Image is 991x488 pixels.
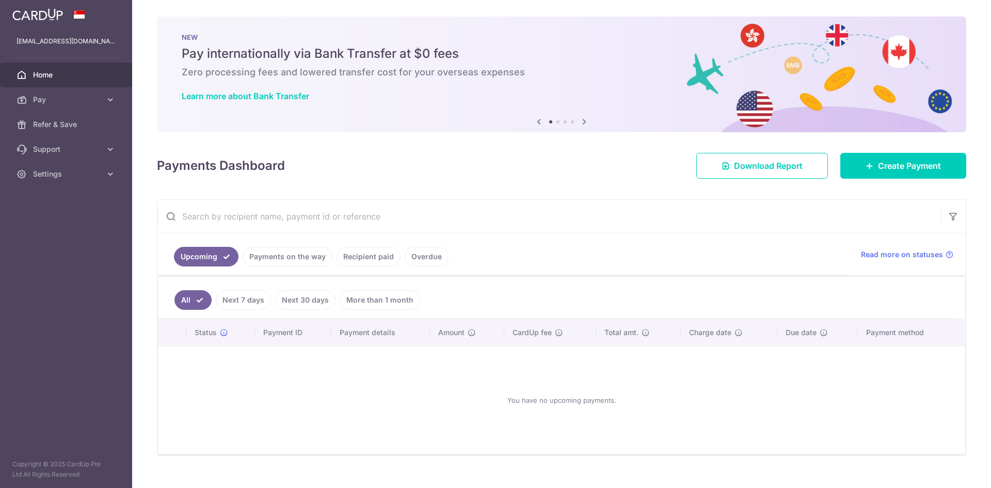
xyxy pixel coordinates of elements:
[33,169,101,179] span: Settings
[182,33,941,41] p: NEW
[734,160,803,172] span: Download Report
[786,327,817,338] span: Due date
[513,327,552,338] span: CardUp fee
[33,144,101,154] span: Support
[861,249,943,260] span: Read more on statuses
[182,45,941,62] h5: Pay internationally via Bank Transfer at $0 fees
[255,319,331,346] th: Payment ID
[696,153,828,179] a: Download Report
[861,249,953,260] a: Read more on statuses
[12,8,63,21] img: CardUp
[878,160,941,172] span: Create Payment
[33,119,101,130] span: Refer & Save
[840,153,966,179] a: Create Payment
[604,327,638,338] span: Total amt.
[243,247,332,266] a: Payments on the way
[33,95,101,105] span: Pay
[337,247,401,266] a: Recipient paid
[689,327,731,338] span: Charge date
[157,17,966,132] img: Bank transfer banner
[170,355,953,446] div: You have no upcoming payments.
[17,36,116,46] p: [EMAIL_ADDRESS][DOMAIN_NAME]
[157,200,941,233] input: Search by recipient name, payment id or reference
[438,327,465,338] span: Amount
[157,156,285,175] h4: Payments Dashboard
[340,290,420,310] a: More than 1 month
[858,319,965,346] th: Payment method
[174,290,212,310] a: All
[174,247,238,266] a: Upcoming
[216,290,271,310] a: Next 7 days
[33,70,101,80] span: Home
[331,319,430,346] th: Payment details
[182,66,941,78] h6: Zero processing fees and lowered transfer cost for your overseas expenses
[275,290,335,310] a: Next 30 days
[182,91,309,101] a: Learn more about Bank Transfer
[195,327,217,338] span: Status
[405,247,449,266] a: Overdue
